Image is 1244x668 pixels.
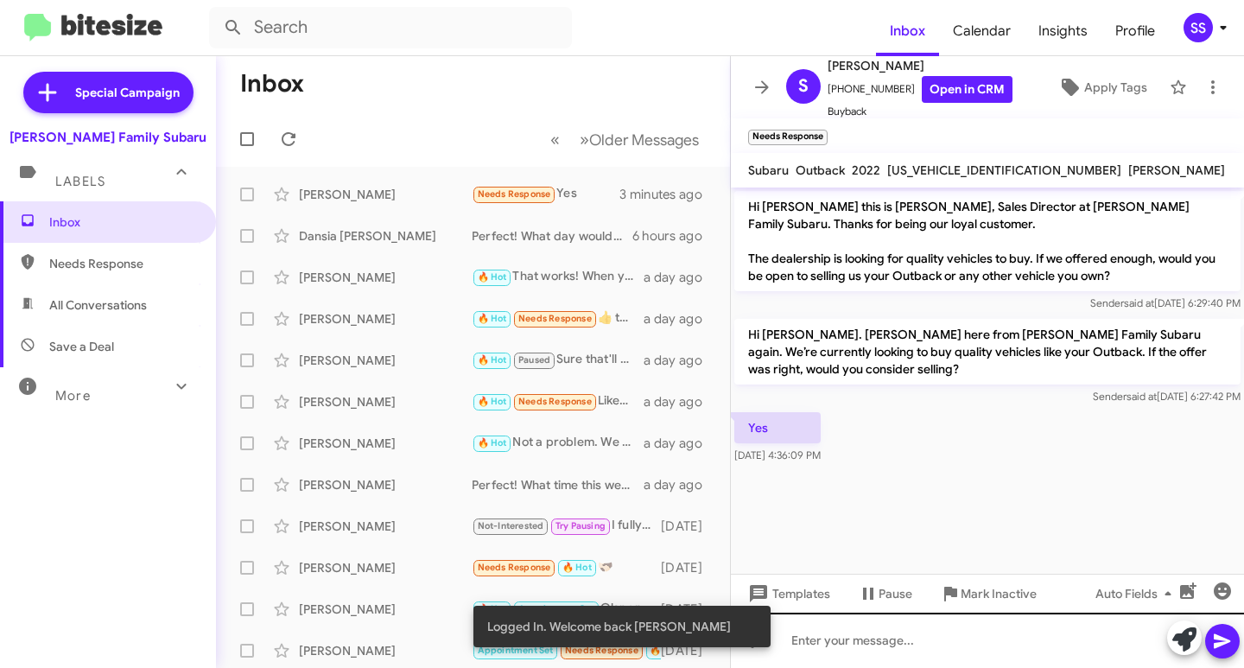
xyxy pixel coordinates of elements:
[518,313,592,324] span: Needs Response
[299,642,472,659] div: [PERSON_NAME]
[550,129,560,150] span: «
[1169,13,1225,42] button: SS
[299,559,472,576] div: [PERSON_NAME]
[299,476,472,493] div: [PERSON_NAME]
[879,578,912,609] span: Pause
[731,578,844,609] button: Templates
[209,7,572,48] input: Search
[299,310,472,328] div: [PERSON_NAME]
[828,55,1012,76] span: [PERSON_NAME]
[644,476,716,493] div: a day ago
[734,412,821,443] p: Yes
[961,578,1037,609] span: Mark Inactive
[478,396,507,407] span: 🔥 Hot
[644,435,716,452] div: a day ago
[734,191,1241,291] p: Hi [PERSON_NAME] this is [PERSON_NAME], Sales Director at [PERSON_NAME] Family Subaru. Thanks for...
[299,352,472,369] div: [PERSON_NAME]
[487,618,731,635] span: Logged In. Welcome back [PERSON_NAME]
[299,227,472,245] div: Dansia [PERSON_NAME]
[55,388,91,404] span: More
[472,476,644,493] div: Perfect! What time this week works best for you?
[1025,6,1101,56] a: Insights
[49,213,196,231] span: Inbox
[478,313,507,324] span: 🔥 Hot
[1095,578,1178,609] span: Auto Fields
[472,516,661,536] div: I fully understand. Yes ma'am. Keep me updated!
[478,520,544,531] span: Not-Interested
[240,70,304,98] h1: Inbox
[1082,578,1192,609] button: Auto Fields
[1093,390,1241,403] span: Sender [DATE] 6:27:42 PM
[49,296,147,314] span: All Conversations
[518,354,550,366] span: Paused
[580,129,589,150] span: »
[472,557,661,577] div: 🫱🏻‍🫲🏿
[745,578,830,609] span: Templates
[299,269,472,286] div: [PERSON_NAME]
[472,391,644,411] div: Liked “Sounds good i will have my product specialist give you a call between those hours”
[562,562,592,573] span: 🔥 Hot
[55,174,105,189] span: Labels
[1127,390,1157,403] span: said at
[1124,296,1154,309] span: said at
[540,122,570,157] button: Previous
[472,309,644,328] div: ​👍​ to “ Gotcha. We can always appraise it over the phone ”
[796,162,845,178] span: Outback
[23,72,194,113] a: Special Campaign
[844,578,926,609] button: Pause
[299,186,472,203] div: [PERSON_NAME]
[644,393,716,410] div: a day ago
[828,76,1012,103] span: [PHONE_NUMBER]
[1128,162,1225,178] span: [PERSON_NAME]
[472,227,632,245] div: Perfect! What day would work best for you this week?
[299,435,472,452] div: [PERSON_NAME]
[518,396,592,407] span: Needs Response
[887,162,1121,178] span: [US_VEHICLE_IDENTIFICATION_NUMBER]
[472,433,644,453] div: Not a problem. We can give you a call to discuss this more [DATE]
[939,6,1025,56] a: Calendar
[748,130,828,145] small: Needs Response
[555,520,606,531] span: Try Pausing
[478,562,551,573] span: Needs Response
[478,271,507,283] span: 🔥 Hot
[49,338,114,355] span: Save a Deal
[619,186,716,203] div: 3 minutes ago
[922,76,1012,103] a: Open in CRM
[472,350,644,370] div: Sure that'll be great
[644,352,716,369] div: a day ago
[661,559,716,576] div: [DATE]
[472,267,644,287] div: That works! When you arrive just ask for my product specialist, [PERSON_NAME].
[569,122,709,157] button: Next
[734,449,821,461] span: [DATE] 4:36:09 PM
[1043,72,1161,103] button: Apply Tags
[1101,6,1169,56] a: Profile
[926,578,1050,609] button: Mark Inactive
[478,188,551,200] span: Needs Response
[1184,13,1213,42] div: SS
[299,601,472,618] div: [PERSON_NAME]
[541,122,709,157] nav: Page navigation example
[876,6,939,56] a: Inbox
[748,162,789,178] span: Subaru
[644,269,716,286] div: a day ago
[661,518,716,535] div: [DATE]
[472,184,619,204] div: Yes
[644,310,716,328] div: a day ago
[10,129,206,146] div: [PERSON_NAME] Family Subaru
[798,73,809,100] span: S
[299,393,472,410] div: [PERSON_NAME]
[478,354,507,366] span: 🔥 Hot
[49,255,196,272] span: Needs Response
[852,162,880,178] span: 2022
[632,227,716,245] div: 6 hours ago
[1090,296,1241,309] span: Sender [DATE] 6:29:40 PM
[828,103,1012,120] span: Buyback
[299,518,472,535] div: [PERSON_NAME]
[589,130,699,150] span: Older Messages
[75,84,180,101] span: Special Campaign
[478,437,507,449] span: 🔥 Hot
